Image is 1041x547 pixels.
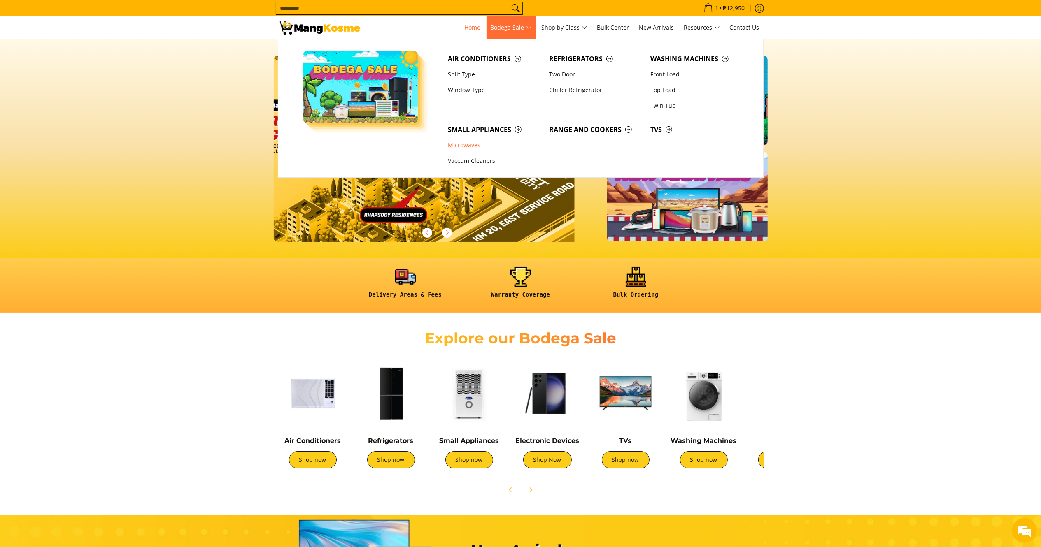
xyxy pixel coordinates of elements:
a: Shop now [680,451,728,468]
a: New Arrivals [635,16,678,39]
span: Contact Us [730,23,759,31]
img: Small Appliances [434,358,504,428]
span: Refrigerators [549,54,642,64]
a: Bodega Sale [487,16,536,39]
div: Minimize live chat window [135,4,155,24]
a: Shop by Class [538,16,592,39]
a: Two Door [545,67,646,82]
button: Next [438,224,456,242]
a: Small Appliances [444,122,545,137]
span: Shop by Class [542,23,587,33]
button: Previous [502,481,520,499]
img: Bodega Sale [303,51,418,123]
a: Microwaves [444,138,545,153]
span: Bodega Sale [491,23,532,33]
a: Shop now [367,451,415,468]
a: Twin Tub [646,98,748,114]
a: Refrigerators [368,437,414,445]
a: Shop now [445,451,493,468]
a: Range and Cookers [545,122,646,137]
span: Small Appliances [448,125,541,135]
h2: Explore our Bodega Sale [401,329,640,348]
button: Search [509,2,522,14]
a: Window Type [444,82,545,98]
a: Air Conditioners [444,51,545,67]
a: Shop Now [523,451,572,468]
a: Bulk Center [593,16,633,39]
span: Washing Machines [650,54,743,64]
span: We're online! [48,104,114,187]
span: Bulk Center [597,23,629,31]
span: New Arrivals [639,23,674,31]
a: Air Conditioners [284,437,341,445]
a: TVs [646,122,748,137]
img: TVs [591,358,661,428]
a: Shop now [602,451,650,468]
a: Top Load [646,82,748,98]
span: Resources [684,23,720,33]
img: Refrigerators [356,358,426,428]
img: Cookers [747,358,817,428]
img: Electronic Devices [512,358,582,428]
textarea: Type your message and hit 'Enter' [4,225,157,253]
a: <h6><strong>Delivery Areas & Fees</strong></h6> [352,267,459,305]
a: <h6><strong>Warranty Coverage</strong></h6> [467,267,574,305]
a: Split Type [444,67,545,82]
a: Washing Machines [671,437,737,445]
img: Washing Machines [669,358,739,428]
span: Range and Cookers [549,125,642,135]
button: Previous [418,224,436,242]
span: Home [465,23,481,31]
a: Small Appliances [439,437,499,445]
a: Contact Us [726,16,764,39]
a: Electronic Devices [515,437,579,445]
div: Chat with us now [43,46,138,57]
a: <h6><strong>Bulk Ordering</strong></h6> [582,267,689,305]
a: TVs [619,437,632,445]
nav: Main Menu [368,16,764,39]
a: Chiller Refrigerator [545,82,646,98]
a: Front Load [646,67,748,82]
img: Mang Kosme: Your Home Appliances Warehouse Sale Partner! [278,21,360,35]
span: 1 [714,5,720,11]
a: Shop now [758,451,806,468]
a: Refrigerators [545,51,646,67]
a: Shop now [289,451,337,468]
a: Vaccum Cleaners [444,153,545,169]
span: ₱12,950 [722,5,746,11]
span: • [701,4,748,13]
a: Home [461,16,485,39]
a: Resources [680,16,724,39]
span: TVs [650,125,743,135]
button: Next [522,481,540,499]
span: Air Conditioners [448,54,541,64]
a: Washing Machines [646,51,748,67]
img: Air Conditioners [278,358,348,428]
